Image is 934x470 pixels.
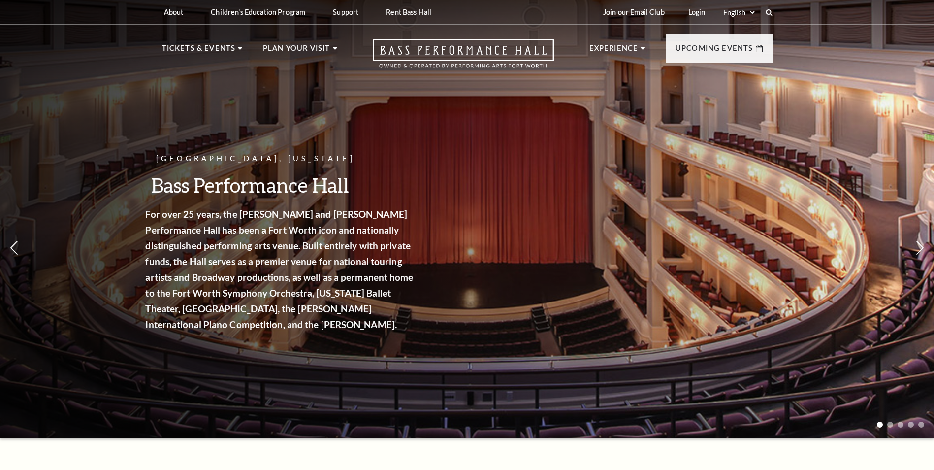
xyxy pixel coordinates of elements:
[386,8,431,16] p: Rent Bass Hall
[211,8,305,16] p: Children's Education Program
[158,172,429,198] h3: Bass Performance Hall
[589,42,639,60] p: Experience
[676,42,753,60] p: Upcoming Events
[333,8,358,16] p: Support
[721,8,756,17] select: Select:
[158,153,429,165] p: [GEOGRAPHIC_DATA], [US_STATE]
[263,42,330,60] p: Plan Your Visit
[158,208,426,330] strong: For over 25 years, the [PERSON_NAME] and [PERSON_NAME] Performance Hall has been a Fort Worth ico...
[164,8,184,16] p: About
[162,42,236,60] p: Tickets & Events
